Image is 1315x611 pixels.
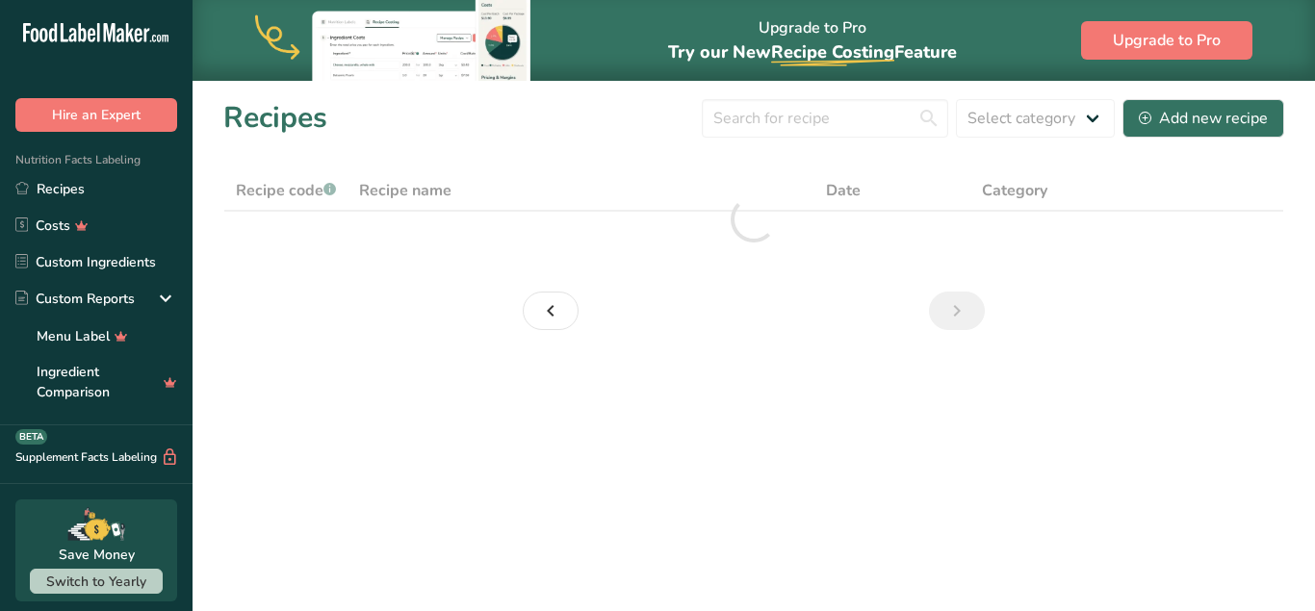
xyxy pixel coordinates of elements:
h1: Recipes [223,96,327,140]
button: Upgrade to Pro [1081,21,1252,60]
div: Save Money [59,545,135,565]
div: Add new recipe [1139,107,1268,130]
button: Switch to Yearly [30,569,163,594]
div: BETA [15,429,47,445]
button: Hire an Expert [15,98,177,132]
span: Try our New Feature [668,40,957,64]
span: Upgrade to Pro [1113,29,1221,52]
span: Switch to Yearly [46,573,146,591]
span: Recipe Costing [771,40,894,64]
a: Next page [929,292,985,330]
div: Custom Reports [15,289,135,309]
input: Search for recipe [702,99,948,138]
button: Add new recipe [1122,99,1284,138]
div: Upgrade to Pro [668,1,957,81]
a: Previous page [523,292,579,330]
